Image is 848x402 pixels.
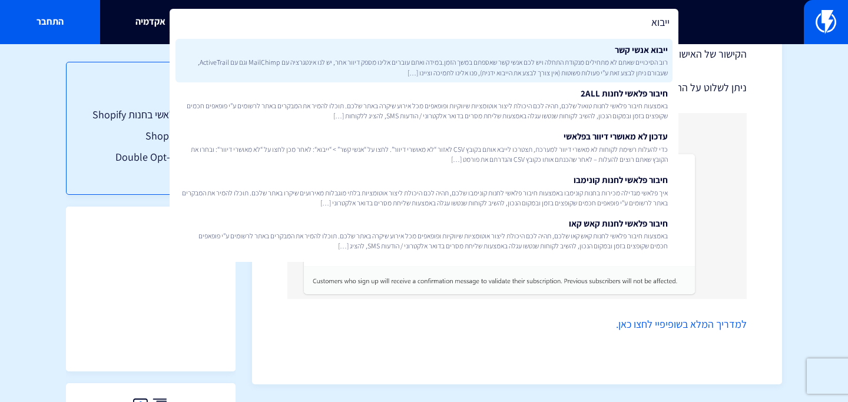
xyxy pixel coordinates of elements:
a: ייבוא אנשי קשררוב הסיכויים שאתם לא מתחילים מנקודת התחלה ויש לכם אנשי קשר שאספתם במשך הזמן.במידה ו... [175,39,673,82]
a: הגדרות Shopify [90,128,211,144]
a: התקנת פלאשי בחנות Shopify [90,107,211,122]
a: חיבור פלאשי לחנות 2ALLבאמצעות חיבור פלאשי לחנות טואול שלכם, תהיה לכם היכולת ליצור אוטומציות שיווק... [175,82,673,126]
a: למדריך המלא בשופיפיי לחצו כאן. [616,317,747,331]
input: חיפוש מהיר... [170,9,678,36]
span: איך פלאשי מגדילה מכירות בחנות קונימבו באמצעות חיבור פלאשי לחנות קונימבו שלכם, תהיה לכם היכולת ליצ... [180,188,668,208]
h3: תוכן [90,86,211,101]
a: הגדרות Double Opt-In [90,149,211,165]
span: רוב הסיכויים שאתם לא מתחילים מנקודת התחלה ויש לכם אנשי קשר שאספתם במשך הזמן.במידה ואתם עוברים אלי... [180,57,668,77]
a: חיבור פלאשי לחנות קונימבואיך פלאשי מגדילה מכירות בחנות קונימבו באמצעות חיבור פלאשי לחנות קונימבו ... [175,169,673,212]
span: כדי להעלות רשימת לקוחות לא מאשרי דיוור למערכת, תצטרכו לייבא אותם בקובץ CSV לאזור “לא מאושרי דיוור... [180,144,668,164]
span: באמצעות חיבור פלאשי לחנות קאש קאו שלכם, תהיה לכם היכולת ליצור אוטומציות שיווקיות ופופאפים מכל איר... [180,231,668,251]
a: עדכון לא מאושרי דיוור בפלאשיכדי להעלות רשימת לקוחות לא מאשרי דיוור למערכת, תצטרכו לייבא אותם בקוב... [175,125,673,169]
span: באמצעות חיבור פלאשי לחנות טואול שלכם, תהיה לכם היכולת ליצור אוטומציות שיווקיות ופופאפים מכל אירוע... [180,101,668,121]
a: חיבור פלאשי לחנות קאש קאובאמצעות חיבור פלאשי לחנות קאש קאו שלכם, תהיה לכם היכולת ליצור אוטומציות ... [175,212,673,256]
